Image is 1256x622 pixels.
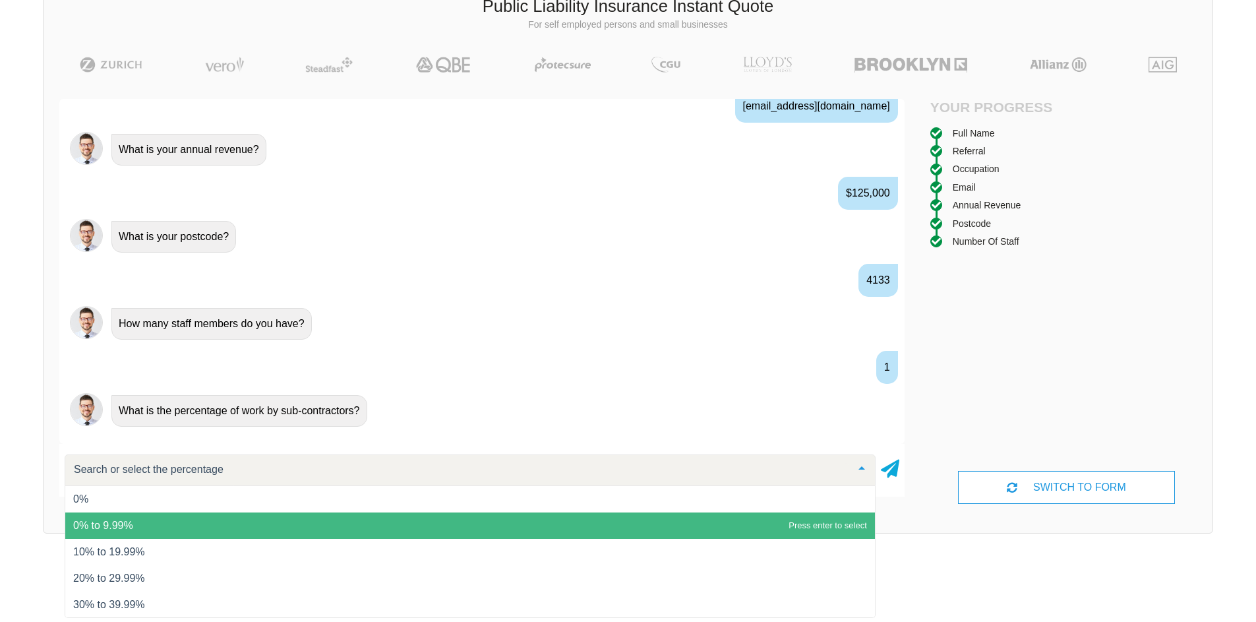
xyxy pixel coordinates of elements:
[1143,57,1182,73] img: AIG | Public Liability Insurance
[529,57,596,73] img: Protecsure | Public Liability Insurance
[74,57,148,73] img: Zurich | Public Liability Insurance
[876,351,898,384] div: 1
[111,134,266,166] div: What is your annual revenue?
[73,546,145,557] span: 10% to 19.99%
[408,57,479,73] img: QBE | Public Liability Insurance
[73,493,88,505] span: 0%
[71,463,849,476] input: Search or select the percentage
[849,57,972,73] img: Brooklyn | Public Liability Insurance
[73,599,145,610] span: 30% to 39.99%
[735,90,898,123] div: [EMAIL_ADDRESS][DOMAIN_NAME]
[646,57,686,73] img: CGU | Public Liability Insurance
[70,393,103,426] img: Chatbot | PLI
[70,219,103,252] img: Chatbot | PLI
[70,306,103,339] img: Chatbot | PLI
[958,471,1174,504] div: SWITCH TO FORM
[953,180,976,195] div: Email
[300,57,358,73] img: Steadfast | Public Liability Insurance
[111,221,236,253] div: What is your postcode?
[111,308,312,340] div: How many staff members do you have?
[736,57,799,73] img: LLOYD's | Public Liability Insurance
[953,126,995,140] div: Full Name
[838,177,898,210] div: $125,000
[53,18,1203,32] p: For self employed persons and small businesses
[111,395,367,427] div: What is the percentage of work by sub-contractors?
[73,520,133,531] span: 0% to 9.99%
[953,144,986,158] div: Referral
[953,234,1019,249] div: Number of staff
[953,198,1021,212] div: Annual Revenue
[953,162,1000,176] div: Occupation
[953,216,991,231] div: Postcode
[199,57,250,73] img: Vero | Public Liability Insurance
[1023,57,1093,73] img: Allianz | Public Liability Insurance
[930,99,1067,115] h4: Your Progress
[70,132,103,165] img: Chatbot | PLI
[858,264,898,297] div: 4133
[73,573,145,584] span: 20% to 29.99%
